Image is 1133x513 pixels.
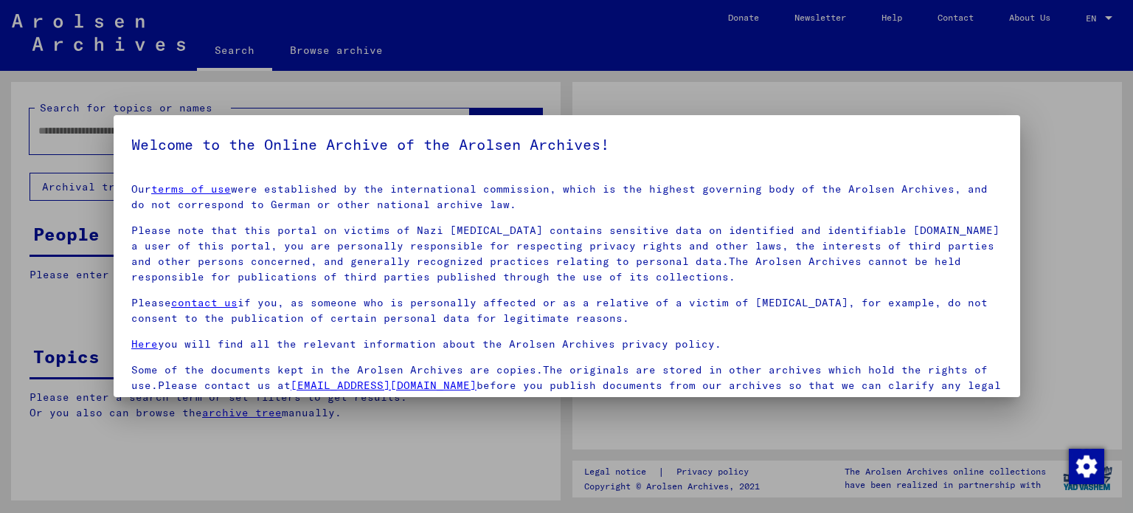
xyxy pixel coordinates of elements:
[291,379,477,392] a: [EMAIL_ADDRESS][DOMAIN_NAME]
[1068,448,1103,483] div: Change consent
[131,337,1002,352] p: you will find all the relevant information about the Arolsen Archives privacy policy.
[131,295,1002,326] p: Please if you, as someone who is personally affected or as a relative of a victim of [MEDICAL_DAT...
[151,182,231,196] a: terms of use
[171,296,238,309] a: contact us
[131,133,1002,156] h5: Welcome to the Online Archive of the Arolsen Archives!
[131,337,158,351] a: Here
[131,182,1002,213] p: Our were established by the international commission, which is the highest governing body of the ...
[1069,449,1104,484] img: Change consent
[131,223,1002,285] p: Please note that this portal on victims of Nazi [MEDICAL_DATA] contains sensitive data on identif...
[131,362,1002,409] p: Some of the documents kept in the Arolsen Archives are copies.The originals are stored in other a...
